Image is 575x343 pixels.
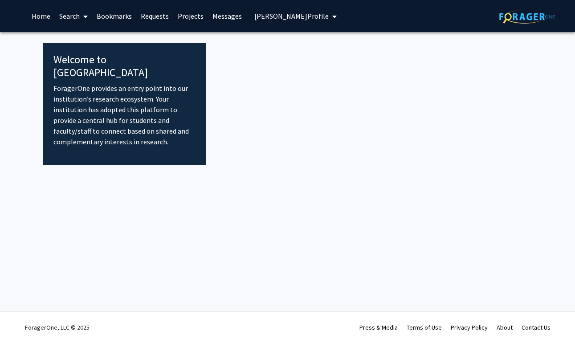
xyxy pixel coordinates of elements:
[92,0,136,32] a: Bookmarks
[359,323,398,331] a: Press & Media
[173,0,208,32] a: Projects
[53,83,196,147] p: ForagerOne provides an entry point into our institution’s research ecosystem. Your institution ha...
[254,12,329,20] span: [PERSON_NAME] Profile
[451,323,488,331] a: Privacy Policy
[522,323,551,331] a: Contact Us
[407,323,442,331] a: Terms of Use
[27,0,55,32] a: Home
[208,0,246,32] a: Messages
[53,53,196,79] h4: Welcome to [GEOGRAPHIC_DATA]
[499,10,555,24] img: ForagerOne Logo
[136,0,173,32] a: Requests
[497,323,513,331] a: About
[55,0,92,32] a: Search
[25,312,90,343] div: ForagerOne, LLC © 2025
